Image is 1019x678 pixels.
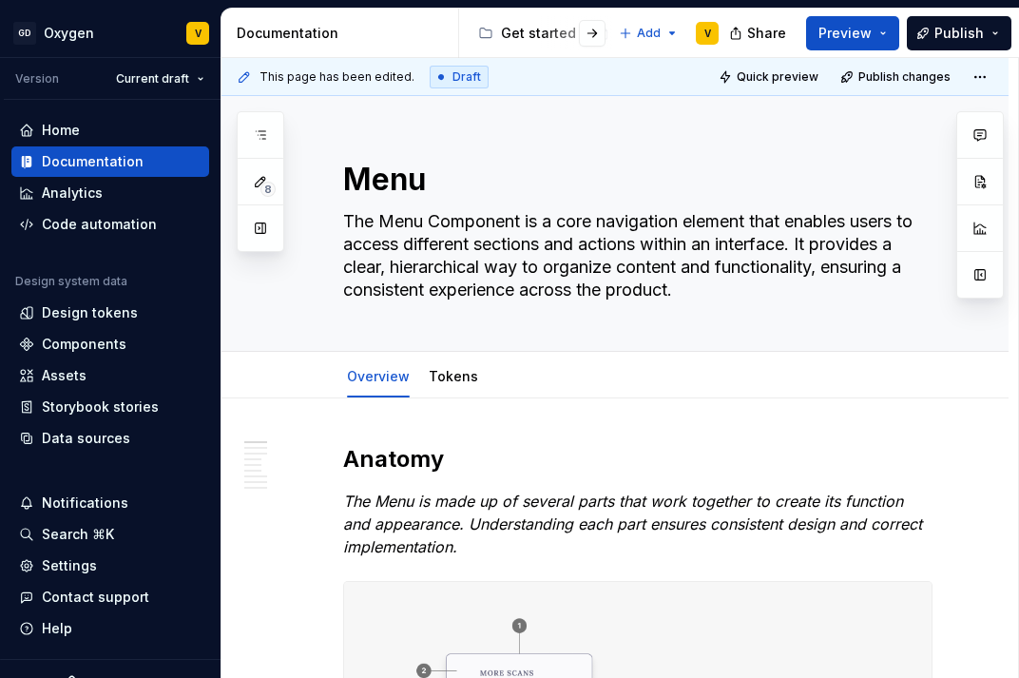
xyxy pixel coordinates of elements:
div: Notifications [42,494,128,513]
button: Help [11,613,209,644]
div: Get started [501,24,576,43]
button: Share [720,16,798,50]
button: Add [613,20,684,47]
div: Oxygen [44,24,94,43]
div: Components [42,335,126,354]
button: GDOxygenV [4,12,217,53]
span: Draft [452,69,481,85]
div: Data sources [42,429,130,448]
a: Storybook stories [11,392,209,422]
div: Home [42,121,80,140]
div: V [704,26,711,41]
span: Share [747,24,786,43]
button: Notifications [11,488,209,518]
div: Contact support [42,588,149,607]
div: Documentation [237,24,451,43]
span: 8 [260,182,276,197]
a: Tokens [429,368,478,384]
button: Publish changes [835,64,959,90]
div: Code automation [42,215,157,234]
a: Get started [471,18,584,48]
div: Settings [42,556,97,575]
div: Analytics [42,184,103,203]
div: Search ⌘K [42,525,114,544]
span: Publish changes [858,69,951,85]
textarea: Menu [339,157,929,203]
div: Help [42,619,72,638]
div: Version [15,71,59,87]
button: Current draft [107,66,213,92]
div: Documentation [42,152,144,171]
a: Components [11,329,209,359]
span: Current draft [116,71,189,87]
div: Overview [339,356,417,396]
div: Design system data [15,274,127,289]
a: Overview [347,368,410,384]
a: Home [11,115,209,145]
a: Settings [11,551,209,581]
a: Documentation [11,146,209,177]
span: Publish [934,24,984,43]
button: Search ⌘K [11,519,209,550]
div: GD [13,22,36,45]
div: Tokens [421,356,486,396]
button: Quick preview [713,64,827,90]
a: Assets [11,360,209,391]
span: Add [637,26,661,41]
h2: Anatomy [343,444,932,475]
span: Quick preview [737,69,818,85]
div: Design tokens [42,303,138,322]
span: Preview [818,24,872,43]
a: Code automation [11,209,209,240]
button: Preview [806,16,899,50]
em: The Menu is made up of several parts that work together to create its function and appearance. Un... [343,492,927,556]
div: Storybook stories [42,397,159,416]
div: Page tree [471,14,609,52]
a: Design tokens [11,298,209,328]
button: Contact support [11,582,209,612]
textarea: The Menu Component is a core navigation element that enables users to access different sections a... [339,206,929,305]
a: Data sources [11,423,209,454]
span: This page has been edited. [260,69,414,85]
div: Assets [42,366,87,385]
a: Analytics [11,178,209,208]
div: V [195,26,202,41]
button: Publish [907,16,1011,50]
